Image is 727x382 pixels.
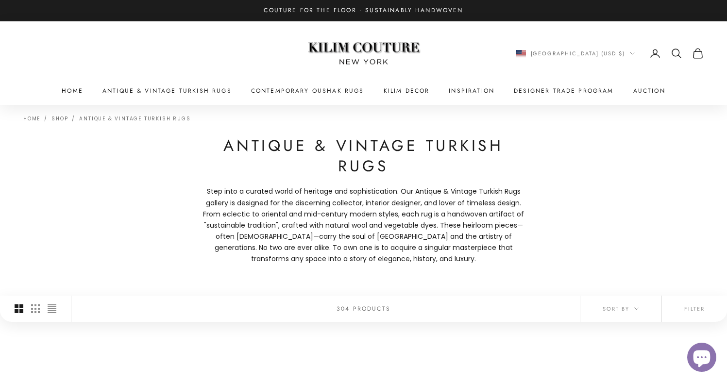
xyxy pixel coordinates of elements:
a: Antique & Vintage Turkish Rugs [102,86,232,96]
nav: Primary navigation [23,86,704,96]
button: Filter [662,296,727,322]
img: United States [516,50,526,57]
button: Sort by [580,296,661,322]
button: Switch to larger product images [15,296,23,322]
button: Switch to smaller product images [31,296,40,322]
p: Couture for the Floor · Sustainably Handwoven [264,6,463,16]
nav: Breadcrumb [23,115,190,121]
a: Home [23,115,40,122]
a: Home [62,86,83,96]
p: Step into a curated world of heritage and sophistication. Our Antique & Vintage Turkish Rugs gall... [199,186,529,265]
button: Switch to compact product images [48,296,56,322]
a: Designer Trade Program [514,86,614,96]
img: Logo of Kilim Couture New York [303,31,424,77]
span: Sort by [603,304,639,313]
a: Antique & Vintage Turkish Rugs [79,115,190,122]
span: [GEOGRAPHIC_DATA] (USD $) [531,49,626,58]
button: Change country or currency [516,49,635,58]
p: 304 products [337,304,390,314]
nav: Secondary navigation [516,48,704,59]
inbox-online-store-chat: Shopify online store chat [684,343,719,374]
a: Auction [633,86,665,96]
a: Inspiration [449,86,494,96]
a: Contemporary Oushak Rugs [251,86,364,96]
h1: Antique & Vintage Turkish Rugs [199,136,529,176]
a: Shop [51,115,68,122]
summary: Kilim Decor [384,86,430,96]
